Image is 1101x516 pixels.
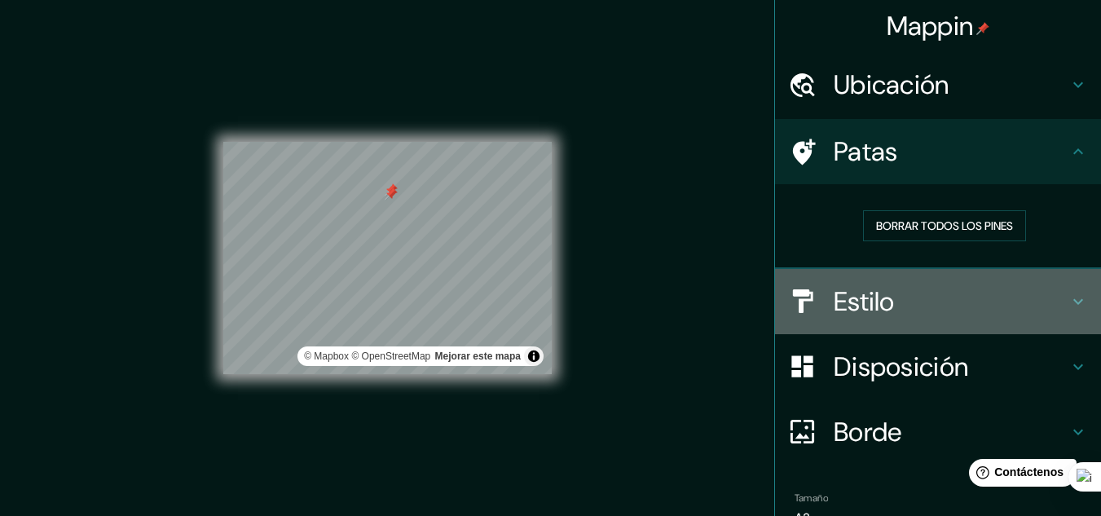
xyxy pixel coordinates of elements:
[524,346,544,366] button: Activar o desactivar atribución
[775,334,1101,399] div: Disposición
[775,119,1101,184] div: Patas
[834,284,895,319] font: Estilo
[834,350,968,384] font: Disposición
[223,142,552,374] canvas: Mapa
[304,351,349,362] a: Mapbox
[435,351,521,362] font: Mejorar este mapa
[863,210,1026,241] button: Borrar todos los pines
[876,218,1013,233] font: Borrar todos los pines
[435,351,521,362] a: Map feedback
[304,351,349,362] font: © Mapbox
[887,9,974,43] font: Mappin
[834,415,902,449] font: Borde
[956,452,1083,498] iframe: Lanzador de widgets de ayuda
[775,269,1101,334] div: Estilo
[976,22,989,35] img: pin-icon.png
[834,135,898,169] font: Patas
[351,351,430,362] a: Mapa de OpenStreet
[795,492,828,505] font: Tamaño
[775,52,1101,117] div: Ubicación
[834,68,949,102] font: Ubicación
[351,351,430,362] font: © OpenStreetMap
[775,399,1101,465] div: Borde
